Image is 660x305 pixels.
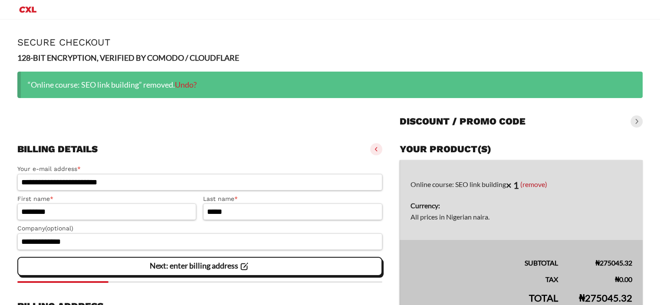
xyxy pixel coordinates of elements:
[400,115,525,128] h3: Discount / promo code
[17,257,382,276] vaadin-button: Next: enter billing address
[17,72,643,98] div: “Online course: SEO link building” removed.
[45,225,73,232] span: (optional)
[17,53,239,62] strong: 128-BIT ENCRYPTION, VERIFIED BY COMODO / CLOUDFLARE
[17,164,382,174] label: Your e-mail address
[17,223,382,233] label: Company
[17,143,98,155] h3: Billing details
[175,80,197,89] a: Undo?
[203,194,382,204] label: Last name
[17,194,196,204] label: First name
[17,37,643,48] h1: Secure Checkout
